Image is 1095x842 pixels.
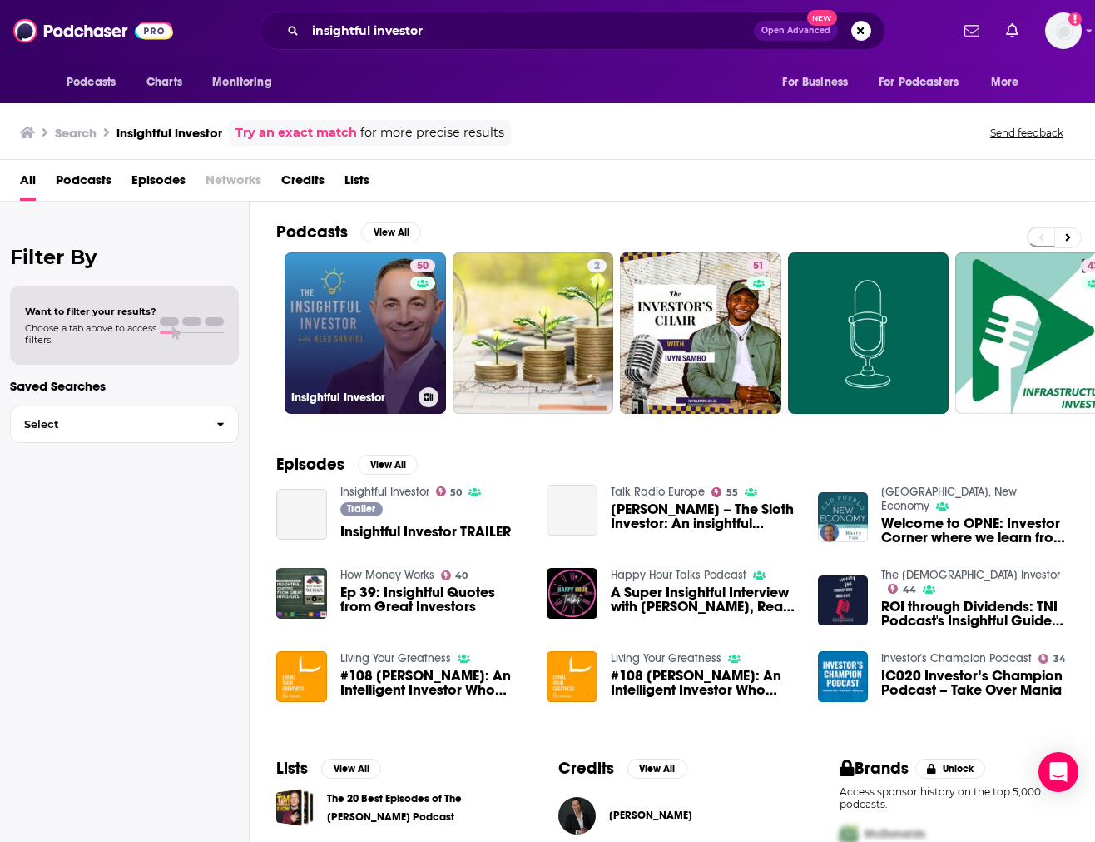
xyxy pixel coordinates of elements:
span: 51 [753,258,764,275]
a: 50 [410,259,435,272]
a: 2 [587,259,607,272]
a: Podcasts [56,167,111,201]
a: 50 [436,486,463,496]
a: The 20 Best Episodes of The [PERSON_NAME] Podcast [327,790,505,826]
input: Search podcasts, credits, & more... [305,17,754,44]
h2: Episodes [276,454,344,475]
a: Ep 39: Insightful Quotes from Great Investors [340,585,528,614]
button: Send feedback [985,126,1068,140]
button: View All [358,455,418,475]
a: Welcome to OPNE: Investor Corner where we learn from wise and insightful investors like Dr. Marty... [881,516,1068,545]
a: #108 Grant Williams: An Intelligent Investor Who Successfully Navigates the Intricate World of Fi... [340,669,528,697]
h2: Filter By [10,245,239,269]
a: The Nigerian Investor [881,568,1060,582]
img: User Profile [1045,12,1082,49]
a: Happy Hour Talks Podcast [611,568,746,582]
span: Open Advanced [761,27,830,35]
span: #108 [PERSON_NAME]: An Intelligent Investor Who Successfully Navigates the Intricate World of Fin... [611,669,798,697]
div: Open Intercom Messenger [1038,752,1078,792]
a: Welcome to OPNE: Investor Corner where we learn from wise and insightful investors like Dr. Marty... [818,492,869,543]
span: For Business [782,71,848,94]
span: Charts [146,71,182,94]
span: 55 [726,489,738,496]
a: Insightful Investor TRAILER [276,489,327,540]
a: 44 [888,584,916,594]
div: Search podcasts, credits, & more... [260,12,885,50]
span: Trailer [347,504,375,514]
a: 51 [620,252,781,414]
a: Old Pueblo, New Economy [881,485,1017,513]
a: IC020 Investor’s Champion Podcast – Take Over Mania [881,669,1068,697]
span: 50 [417,258,429,275]
a: 2 [453,252,614,414]
a: Try an exact match [235,123,357,142]
button: View All [627,759,687,779]
span: 34 [1053,655,1066,663]
a: IC020 Investor’s Champion Podcast – Take Over Mania [818,651,869,702]
span: Want to filter your results? [25,306,156,317]
a: 50Insightful Investor [285,252,446,414]
p: Saved Searches [10,378,239,394]
a: ROI through Dividends: TNI Podcast's Insightful Guide on Stock Investment [881,600,1068,628]
span: #108 [PERSON_NAME]: An Intelligent Investor Who Successfully Navigates the Intricate World of Fin... [340,669,528,697]
button: open menu [868,67,983,98]
span: Credits [281,167,325,201]
button: Open AdvancedNew [754,21,838,41]
span: More [991,71,1019,94]
span: The 20 Best Episodes of The Tim Ferriss Podcast [276,789,314,826]
span: For Podcasters [879,71,959,94]
a: Ep 39: Insightful Quotes from Great Investors [276,568,327,619]
a: EpisodesView All [276,454,418,475]
a: #108 Grant Williams: An Intelligent Investor Who Successfully Navigates the Intricate World of Fi... [276,651,327,702]
a: #108 Grant Williams: An Intelligent Investor Who Successfully Navigates the Intricate World of Fi... [611,669,798,697]
a: A Super Insightful Interview with Lisa Hylton, Real Estate Investor [611,585,798,614]
a: Insightful Investor TRAILER [340,525,511,539]
button: open menu [201,67,293,98]
a: CreditsView All [558,758,687,779]
img: Podchaser - Follow, Share and Rate Podcasts [13,15,173,47]
a: Living Your Greatness [340,651,451,665]
a: Episodes [131,167,186,201]
button: open menu [55,67,137,98]
span: Podcasts [67,71,116,94]
a: 51 [746,259,770,272]
span: A Super Insightful Interview with [PERSON_NAME], Real Estate Investor [611,585,798,614]
span: All [20,167,36,201]
a: Investor's Champion Podcast [881,651,1032,665]
span: for more precise results [360,123,504,142]
a: Insightful Investor [340,485,429,499]
a: Roy Stevens – The Sloth Investor: An insightful beginner's guide to investing…with TRE's Hannah M... [547,485,597,536]
p: Access sponsor history on the top 5,000 podcasts. [840,785,1068,810]
a: ListsView All [276,758,381,779]
span: Choose a tab above to access filters. [25,322,156,346]
a: How Money Works [340,568,434,582]
span: McDonalds [865,827,925,841]
img: ROI through Dividends: TNI Podcast's Insightful Guide on Stock Investment [818,575,869,626]
img: Scott Gabdullin [558,797,596,835]
a: Living Your Greatness [611,651,721,665]
button: open menu [979,67,1040,98]
a: #108 Grant Williams: An Intelligent Investor Who Successfully Navigates the Intricate World of Fi... [547,651,597,702]
span: [PERSON_NAME] [609,809,692,822]
h2: Lists [276,758,308,779]
a: A Super Insightful Interview with Lisa Hylton, Real Estate Investor [547,568,597,619]
button: open menu [770,67,869,98]
a: Show notifications dropdown [958,17,986,45]
span: Welcome to OPNE: Investor Corner where we learn from wise and insightful investors like [PERSON_N... [881,516,1068,545]
button: View All [321,759,381,779]
h3: Search [55,125,97,141]
a: Lists [344,167,369,201]
span: New [807,10,837,26]
button: Show profile menu [1045,12,1082,49]
a: Scott Gabdullin [609,809,692,822]
span: Select [11,419,203,430]
a: 55 [711,487,738,497]
a: Talk Radio Europe [611,485,705,499]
